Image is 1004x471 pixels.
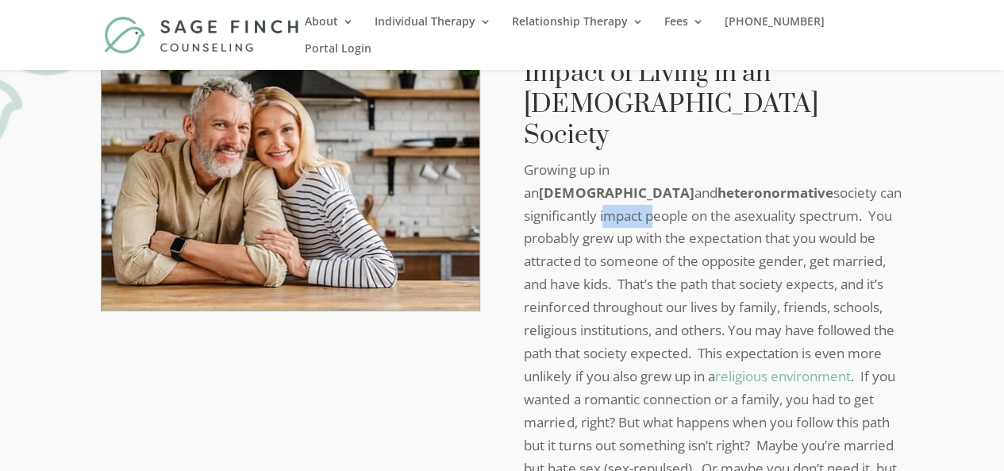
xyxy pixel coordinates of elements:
[664,16,704,43] a: Fees
[102,59,479,311] img: middle-aged-mixed-orientation-couple
[512,16,644,43] a: Relationship Therapy
[714,367,850,385] a: religious environment
[524,58,903,159] h2: Impact of Living in an [DEMOGRAPHIC_DATA] Society
[375,16,491,43] a: Individual Therapy
[717,183,833,202] strong: heteronormative
[305,43,371,70] a: Portal Login
[539,183,694,202] strong: [DEMOGRAPHIC_DATA]
[104,16,302,54] img: Sage Finch Counseling | LGBTQ+ Therapy in Plano
[725,16,825,43] a: [PHONE_NUMBER]
[305,16,354,43] a: About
